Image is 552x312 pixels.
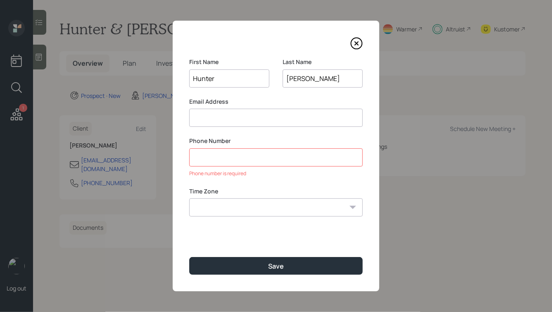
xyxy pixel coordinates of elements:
[189,137,363,145] label: Phone Number
[189,98,363,106] label: Email Address
[189,187,363,195] label: Time Zone
[189,257,363,275] button: Save
[189,58,269,66] label: First Name
[268,262,284,271] div: Save
[283,58,363,66] label: Last Name
[189,170,363,177] div: Phone number is required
